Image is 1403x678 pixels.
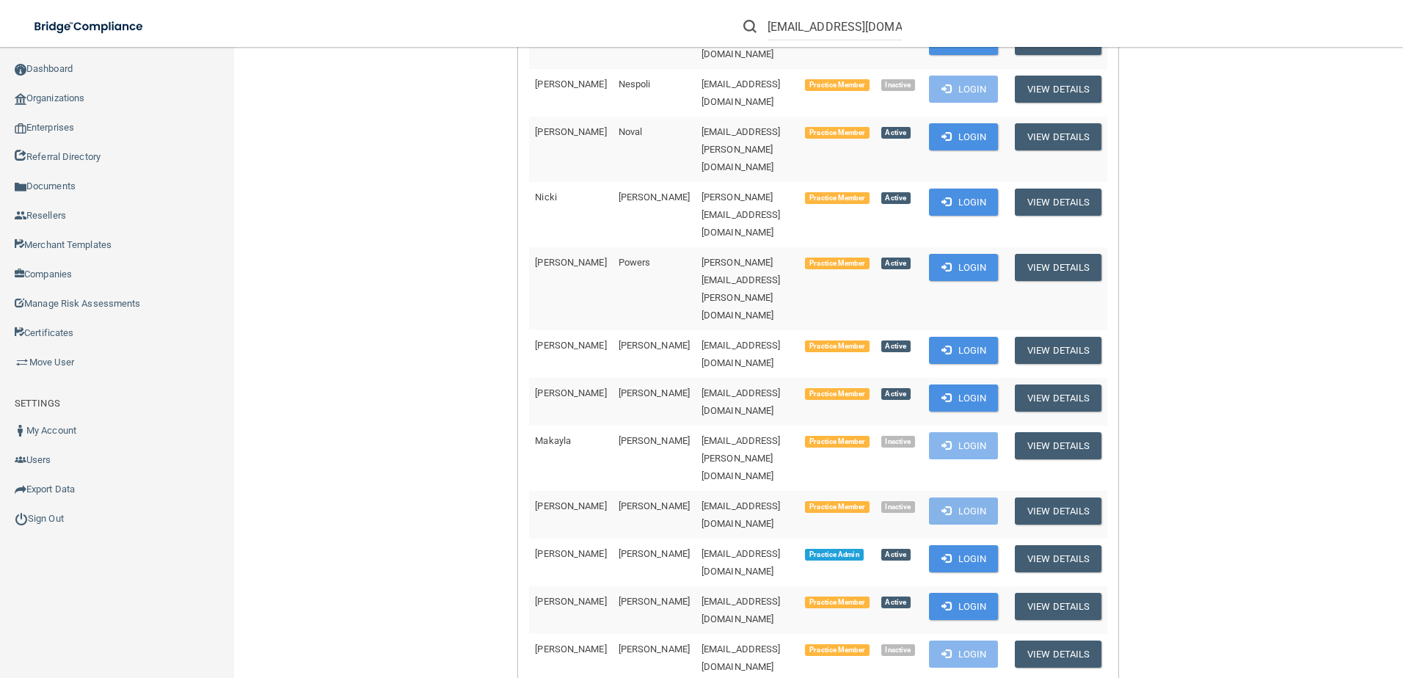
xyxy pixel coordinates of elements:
span: [EMAIL_ADDRESS][DOMAIN_NAME] [701,548,781,577]
img: ic_reseller.de258add.png [15,210,26,222]
button: Login [929,432,999,459]
span: [PERSON_NAME] [535,126,606,137]
span: [EMAIL_ADDRESS][DOMAIN_NAME] [701,596,781,624]
button: Login [929,123,999,150]
span: [EMAIL_ADDRESS][DOMAIN_NAME] [701,31,781,59]
img: ic-search.3b580494.png [743,20,757,33]
button: View Details [1015,497,1101,525]
span: [EMAIL_ADDRESS][PERSON_NAME][DOMAIN_NAME] [701,435,781,481]
img: briefcase.64adab9b.png [15,355,29,370]
button: Login [929,337,999,364]
span: [PERSON_NAME] [535,644,606,655]
img: ic_user_dark.df1a06c3.png [15,425,26,437]
span: Inactive [881,501,916,513]
span: [PERSON_NAME] [535,79,606,90]
span: [PERSON_NAME] [619,387,690,398]
button: View Details [1015,384,1101,412]
span: Active [881,192,911,204]
span: Inactive [881,644,916,656]
span: [PERSON_NAME] [619,596,690,607]
button: Login [929,641,999,668]
img: icon-export.b9366987.png [15,484,26,495]
span: [PERSON_NAME][EMAIL_ADDRESS][PERSON_NAME][DOMAIN_NAME] [701,257,781,321]
span: [PERSON_NAME] [619,435,690,446]
span: Active [881,258,911,269]
span: [EMAIL_ADDRESS][DOMAIN_NAME] [701,79,781,107]
button: View Details [1015,337,1101,364]
button: View Details [1015,254,1101,281]
button: Login [929,545,999,572]
button: View Details [1015,641,1101,668]
img: organization-icon.f8decf85.png [15,93,26,105]
span: Noval [619,126,643,137]
span: [EMAIL_ADDRESS][DOMAIN_NAME] [701,387,781,416]
span: [PERSON_NAME] [619,644,690,655]
label: SETTINGS [15,395,60,412]
span: Practice Member [805,388,869,400]
button: View Details [1015,593,1101,620]
img: ic_dashboard_dark.d01f4a41.png [15,64,26,76]
span: Practice Member [805,436,869,448]
button: Login [929,384,999,412]
span: Practice Member [805,258,869,269]
span: [PERSON_NAME] [619,192,690,203]
span: [EMAIL_ADDRESS][DOMAIN_NAME] [701,340,781,368]
span: Active [881,127,911,139]
span: Powers [619,257,651,268]
button: View Details [1015,545,1101,572]
span: Nespoli [619,79,651,90]
button: Login [929,254,999,281]
span: Makayla [535,435,571,446]
span: [PERSON_NAME] [535,500,606,511]
span: Practice Member [805,501,869,513]
span: [EMAIL_ADDRESS][DOMAIN_NAME] [701,644,781,672]
span: Practice Member [805,192,869,204]
span: Practice Admin [805,549,863,561]
button: View Details [1015,189,1101,216]
span: Nicki [535,192,557,203]
span: Inactive [881,436,916,448]
span: [PERSON_NAME] [619,500,690,511]
span: Practice Member [805,597,869,608]
button: Login [929,189,999,216]
span: Practice Member [805,127,869,139]
span: [PERSON_NAME] [535,548,606,559]
img: bridge_compliance_login_screen.278c3ca4.svg [22,12,157,42]
span: Practice Member [805,644,869,656]
span: [PERSON_NAME] [535,387,606,398]
span: [PERSON_NAME][EMAIL_ADDRESS][DOMAIN_NAME] [701,192,781,238]
img: icon-users.e205127d.png [15,454,26,466]
input: Search [768,13,902,40]
span: [PERSON_NAME] [619,340,690,351]
span: Practice Member [805,79,869,91]
span: Active [881,340,911,352]
span: Active [881,549,911,561]
img: icon-documents.8dae5593.png [15,181,26,193]
button: Login [929,497,999,525]
span: Practice Member [805,340,869,352]
span: Active [881,597,911,608]
span: [PERSON_NAME] [619,548,690,559]
span: [PERSON_NAME] [535,596,606,607]
span: [EMAIL_ADDRESS][PERSON_NAME][DOMAIN_NAME] [701,126,781,172]
span: [PERSON_NAME] [535,340,606,351]
img: enterprise.0d942306.png [15,123,26,134]
img: ic_power_dark.7ecde6b1.png [15,512,28,525]
span: [EMAIL_ADDRESS][DOMAIN_NAME] [701,500,781,529]
button: View Details [1015,123,1101,150]
button: View Details [1015,76,1101,103]
span: Inactive [881,79,916,91]
button: Login [929,76,999,103]
button: Login [929,593,999,620]
span: Active [881,388,911,400]
button: View Details [1015,432,1101,459]
span: [PERSON_NAME] [535,257,606,268]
